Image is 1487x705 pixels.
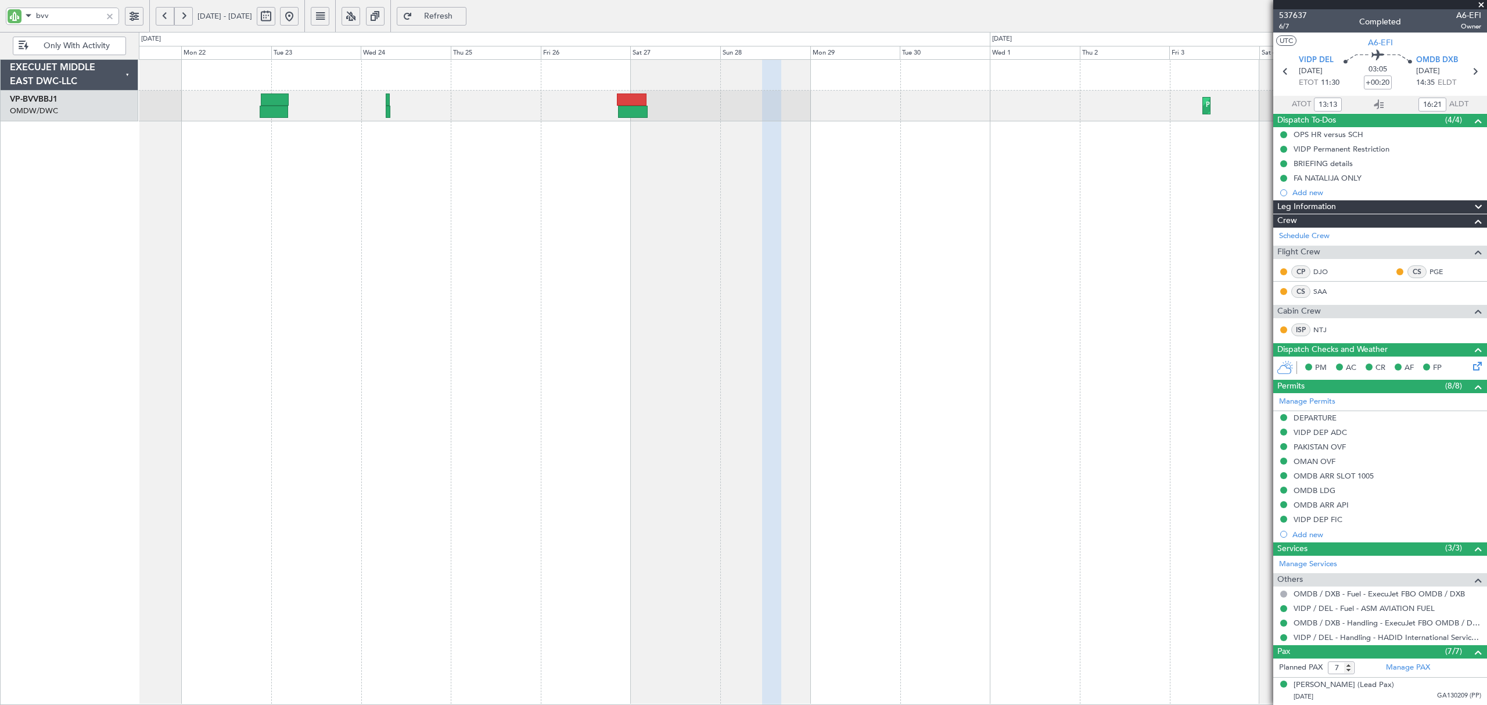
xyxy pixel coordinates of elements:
span: Leg Information [1277,200,1336,214]
div: VIDP Permanent Restriction [1294,144,1389,154]
a: VIDP / DEL - Fuel - ASM AVIATION FUEL [1294,603,1435,613]
span: AF [1405,362,1414,374]
a: DJO [1313,267,1339,277]
div: VIDP DEP ADC [1294,427,1347,437]
a: PGE [1429,267,1456,277]
div: OMDB ARR API [1294,500,1349,510]
span: OMDB DXB [1416,55,1458,66]
button: Refresh [397,7,466,26]
span: A6-EFI [1456,9,1481,21]
span: (8/8) [1445,380,1462,392]
span: 537637 [1279,9,1307,21]
span: [DATE] - [DATE] [197,11,252,21]
button: UTC [1276,35,1296,46]
div: Planned Maint Dubai (Al Maktoum Intl) [1206,97,1320,114]
span: Pax [1277,645,1290,659]
span: 03:05 [1369,64,1387,75]
span: AC [1346,362,1356,374]
span: CR [1375,362,1385,374]
a: VIDP / DEL - Handling - HADID International Services, FZE [1294,632,1481,642]
span: Crew [1277,214,1297,228]
span: Permits [1277,380,1305,393]
a: Manage PAX [1386,662,1430,674]
input: A/C (Reg. or Type) [36,7,102,24]
button: Only With Activity [13,37,126,55]
div: Fri 26 [541,46,631,60]
span: VP-BVV [10,95,38,103]
span: (4/4) [1445,114,1462,126]
div: [DATE] [141,34,161,44]
a: VP-BVVBBJ1 [10,95,58,103]
div: Completed [1359,16,1401,28]
span: Dispatch To-Dos [1277,114,1336,127]
input: --:-- [1314,98,1342,111]
div: [PERSON_NAME] (Lead Pax) [1294,679,1394,691]
div: Thu 2 [1080,46,1170,60]
span: Flight Crew [1277,246,1320,259]
span: Cabin Crew [1277,305,1321,318]
div: [DATE] [992,34,1012,44]
span: ALDT [1449,99,1468,110]
div: Sat 27 [630,46,720,60]
span: Refresh [415,12,462,20]
div: Thu 25 [451,46,541,60]
input: --:-- [1418,98,1446,111]
div: VIDP DEP FIC [1294,515,1342,524]
div: OMAN OVF [1294,456,1335,466]
span: [DATE] [1299,66,1323,77]
div: Tue 23 [271,46,361,60]
a: SAA [1313,286,1339,297]
div: Add new [1292,188,1481,197]
div: OMDB ARR SLOT 1005 [1294,471,1374,481]
div: CP [1291,265,1310,278]
a: Manage Services [1279,559,1337,570]
div: Wed 24 [361,46,451,60]
span: Others [1277,573,1303,587]
span: GA130209 (PP) [1437,691,1481,701]
a: OMDW/DWC [10,106,58,116]
span: [DATE] [1294,692,1313,701]
div: Wed 1 [990,46,1080,60]
div: Tue 30 [900,46,990,60]
span: [DATE] [1416,66,1440,77]
span: A6-EFI [1368,37,1393,49]
a: OMDB / DXB - Fuel - ExecuJet FBO OMDB / DXB [1294,589,1465,599]
span: ELDT [1438,77,1456,89]
div: Fri 3 [1169,46,1259,60]
div: CS [1291,285,1310,298]
div: Mon 22 [181,46,271,60]
a: Schedule Crew [1279,231,1330,242]
span: (7/7) [1445,645,1462,657]
div: DEPARTURE [1294,413,1337,423]
div: Add new [1292,530,1481,539]
span: 14:35 [1416,77,1435,89]
div: FA NATALIJA ONLY [1294,173,1362,183]
div: ISP [1291,323,1310,336]
span: 11:30 [1321,77,1339,89]
div: OPS HR versus SCH [1294,130,1363,139]
span: FP [1433,362,1442,374]
div: CS [1407,265,1427,278]
span: Dispatch Checks and Weather [1277,343,1388,357]
div: PAKISTAN OVF [1294,442,1346,452]
div: Sun 28 [720,46,810,60]
a: Manage Permits [1279,396,1335,408]
a: NTJ [1313,325,1339,335]
span: (3/3) [1445,542,1462,554]
span: ETOT [1299,77,1318,89]
div: OMDB LDG [1294,485,1335,495]
span: VIDP DEL [1299,55,1334,66]
span: ATOT [1292,99,1311,110]
div: Sat 4 [1259,46,1349,60]
span: Services [1277,542,1308,556]
span: PM [1315,362,1327,374]
span: Owner [1456,21,1481,31]
span: 6/7 [1279,21,1307,31]
span: Only With Activity [31,42,122,50]
div: Mon 29 [810,46,900,60]
a: OMDB / DXB - Handling - ExecuJet FBO OMDB / DXB [1294,618,1481,628]
div: BRIEFING details [1294,159,1353,168]
label: Planned PAX [1279,662,1323,674]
